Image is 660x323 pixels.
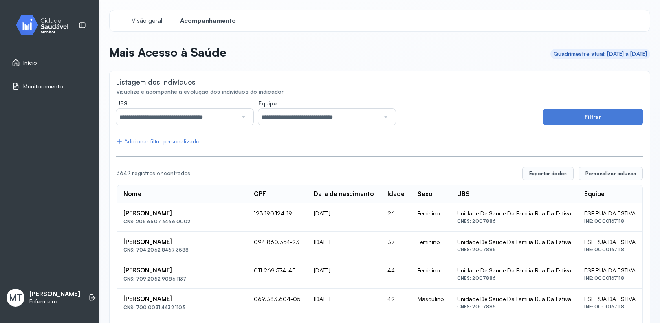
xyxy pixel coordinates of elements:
div: CNS: 704 2062 8467 3588 [123,247,241,253]
div: Unidade De Saude Da Familia Rua Da Estiva [457,267,572,274]
img: monitor.svg [9,13,82,37]
div: UBS [457,190,470,198]
div: CNES: 2007886 [457,247,572,253]
div: INE: 0000167118 [584,218,636,224]
span: Acompanhamento [180,17,236,25]
div: INE: 0000167118 [584,304,636,310]
div: Sexo [418,190,433,198]
div: ESF RUA DA ESTIVA [584,238,636,246]
td: 42 [381,289,411,317]
td: Feminino [411,232,450,260]
td: Masculino [411,289,450,317]
div: Adicionar filtro personalizado [116,138,199,145]
div: Idade [387,190,405,198]
div: CNES: 2007886 [457,218,572,224]
div: [PERSON_NAME] [123,210,241,218]
td: Feminino [411,260,450,289]
td: [DATE] [307,289,381,317]
td: 069.383.604-05 [247,289,307,317]
td: [DATE] [307,203,381,232]
button: Filtrar [543,109,643,125]
div: ESF RUA DA ESTIVA [584,267,636,274]
div: Listagem dos indivíduos [116,78,196,86]
td: 011.269.574-45 [247,260,307,289]
div: ESF RUA DA ESTIVA [584,210,636,217]
div: Data de nascimento [314,190,374,198]
td: 26 [381,203,411,232]
div: CNES: 2007886 [457,304,572,310]
div: CNS: 700 0031 4432 1103 [123,305,241,310]
div: Equipe [584,190,605,198]
div: [PERSON_NAME] [123,267,241,275]
span: MT [9,292,22,303]
p: [PERSON_NAME] [29,290,80,298]
td: 123.190.124-19 [247,203,307,232]
button: Exportar dados [522,167,574,180]
div: Unidade De Saude Da Familia Rua Da Estiva [457,238,572,246]
div: Quadrimestre atual: [DATE] a [DATE] [554,51,647,57]
div: CNES: 2007886 [457,275,572,281]
span: Visão geral [132,17,162,25]
td: 094.860.354-23 [247,232,307,260]
a: Monitoramento [12,82,88,90]
div: [PERSON_NAME] [123,295,241,303]
td: 37 [381,232,411,260]
button: Personalizar colunas [579,167,643,180]
div: CNS: 206 6507 3466 0002 [123,219,241,224]
p: Mais Acesso à Saúde [109,45,227,59]
div: Nome [123,190,141,198]
span: Equipe [258,100,277,107]
span: Personalizar colunas [585,170,636,177]
div: INE: 0000167118 [584,275,636,281]
td: Feminino [411,203,450,232]
a: Início [12,59,88,67]
td: [DATE] [307,260,381,289]
div: Unidade De Saude Da Familia Rua Da Estiva [457,210,572,217]
span: Início [23,59,37,66]
div: CPF [254,190,266,198]
div: 3642 registros encontrados [117,170,516,177]
span: UBS [116,100,128,107]
span: Monitoramento [23,83,63,90]
td: 44 [381,260,411,289]
div: Unidade De Saude Da Familia Rua Da Estiva [457,295,572,303]
td: [DATE] [307,232,381,260]
div: Visualize e acompanhe a evolução dos indivíduos do indicador [116,88,643,95]
p: Enfermeiro [29,298,80,305]
div: CNS: 709 2052 9086 1137 [123,276,241,282]
div: ESF RUA DA ESTIVA [584,295,636,303]
div: INE: 0000167118 [584,247,636,253]
div: [PERSON_NAME] [123,238,241,246]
